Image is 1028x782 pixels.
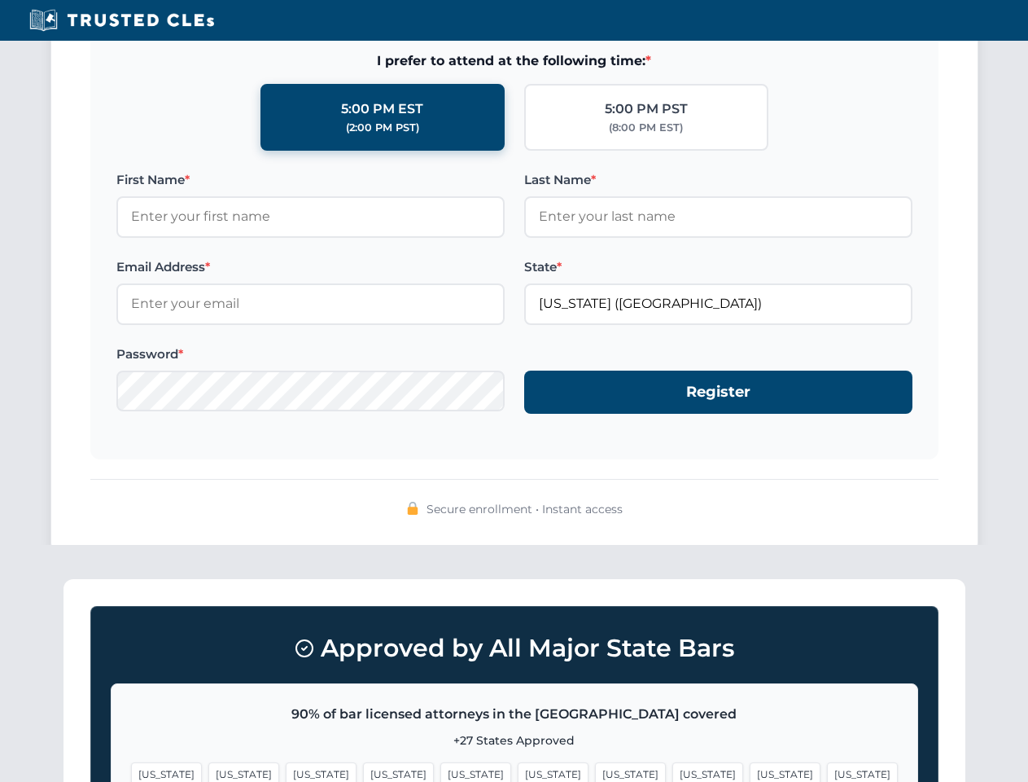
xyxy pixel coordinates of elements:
[116,283,505,324] input: Enter your email
[131,704,898,725] p: 90% of bar licensed attorneys in the [GEOGRAPHIC_DATA] covered
[524,170,912,190] label: Last Name
[346,120,419,136] div: (2:00 PM PST)
[116,51,912,72] span: I prefer to attend at the following time:
[524,257,912,277] label: State
[116,170,505,190] label: First Name
[131,731,898,749] p: +27 States Approved
[609,120,683,136] div: (8:00 PM EST)
[427,500,623,518] span: Secure enrollment • Instant access
[111,626,918,670] h3: Approved by All Major State Bars
[524,283,912,324] input: Florida (FL)
[605,99,688,120] div: 5:00 PM PST
[116,257,505,277] label: Email Address
[406,502,419,515] img: 🔒
[24,8,219,33] img: Trusted CLEs
[524,196,912,237] input: Enter your last name
[116,196,505,237] input: Enter your first name
[524,371,912,414] button: Register
[116,345,505,364] label: Password
[341,99,423,120] div: 5:00 PM EST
